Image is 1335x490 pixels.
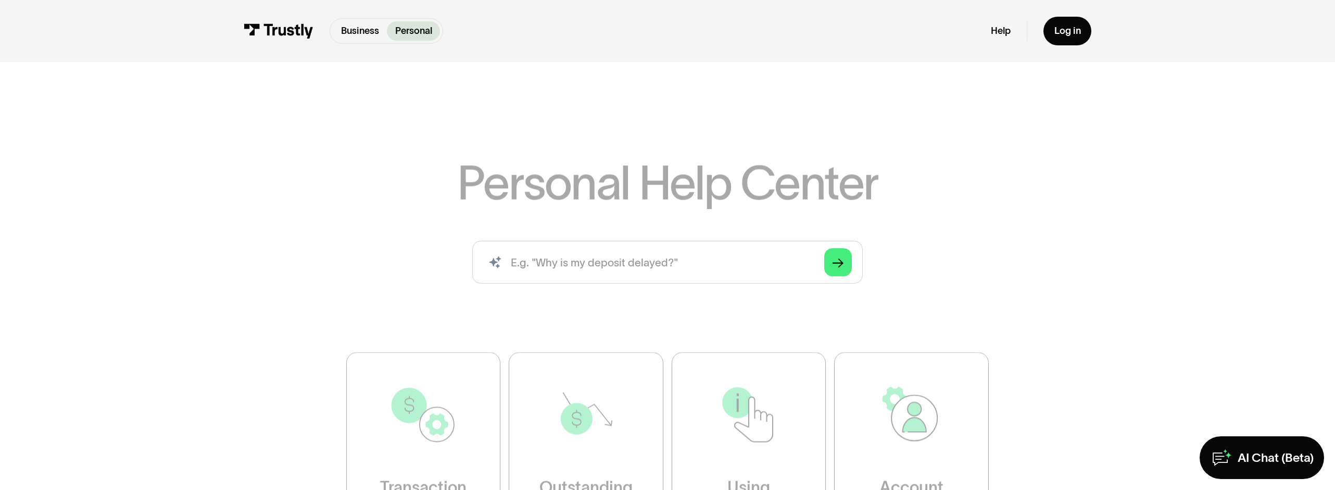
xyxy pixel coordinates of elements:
[472,241,863,284] form: Search
[1054,25,1081,38] div: Log in
[244,23,313,38] img: Trustly Logo
[1200,436,1324,480] a: AI Chat (Beta)
[991,25,1011,38] a: Help
[1043,17,1091,45] a: Log in
[387,21,440,41] a: Personal
[472,241,863,284] input: search
[1238,450,1314,465] div: AI Chat (Beta)
[333,21,387,41] a: Business
[395,24,432,38] p: Personal
[341,24,379,38] p: Business
[457,159,878,206] h1: Personal Help Center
